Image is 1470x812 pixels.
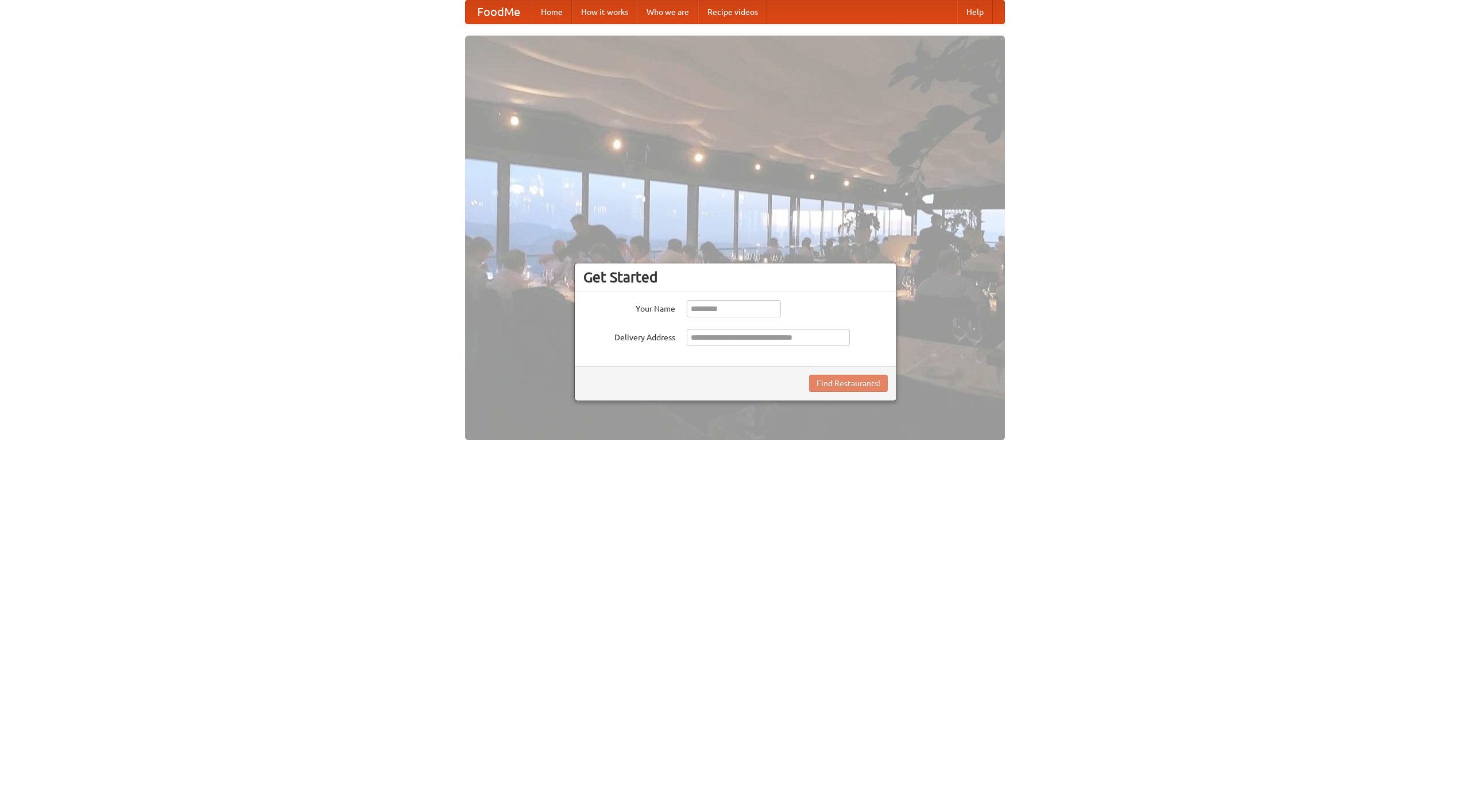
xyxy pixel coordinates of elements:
a: Recipe videos [698,1,767,24]
a: Who we are [637,1,698,24]
a: FoodMe [466,1,532,24]
a: How it works [572,1,637,24]
a: Help [957,1,993,24]
button: Find Restaurants! [809,375,888,392]
label: Your Name [583,300,675,314]
label: Delivery Address [583,329,675,343]
a: Home [532,1,572,24]
h3: Get Started [583,269,888,286]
